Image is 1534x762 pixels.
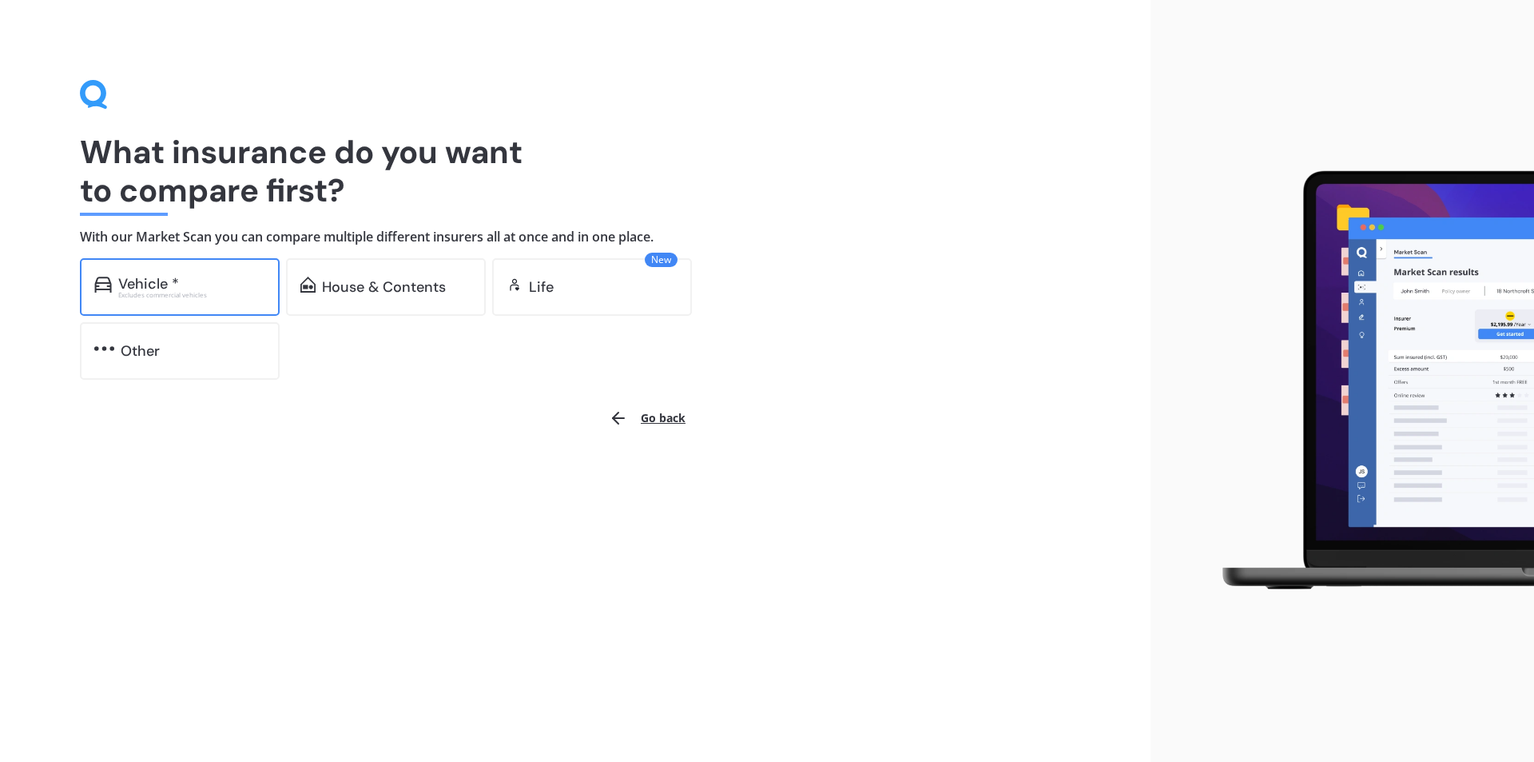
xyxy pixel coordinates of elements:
[121,343,160,359] div: Other
[1199,162,1534,601] img: laptop.webp
[507,277,523,293] img: life.f720d6a2d7cdcd3ad642.svg
[80,229,1071,245] h4: With our Market Scan you can compare multiple different insurers all at once and in one place.
[118,276,179,292] div: Vehicle *
[94,277,112,293] img: car.f15378c7a67c060ca3f3.svg
[118,292,265,298] div: Excludes commercial vehicles
[645,253,678,267] span: New
[80,133,1071,209] h1: What insurance do you want to compare first?
[599,399,695,437] button: Go back
[529,279,554,295] div: Life
[322,279,446,295] div: House & Contents
[94,341,114,357] img: other.81dba5aafe580aa69f38.svg
[300,277,316,293] img: home-and-contents.b802091223b8502ef2dd.svg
